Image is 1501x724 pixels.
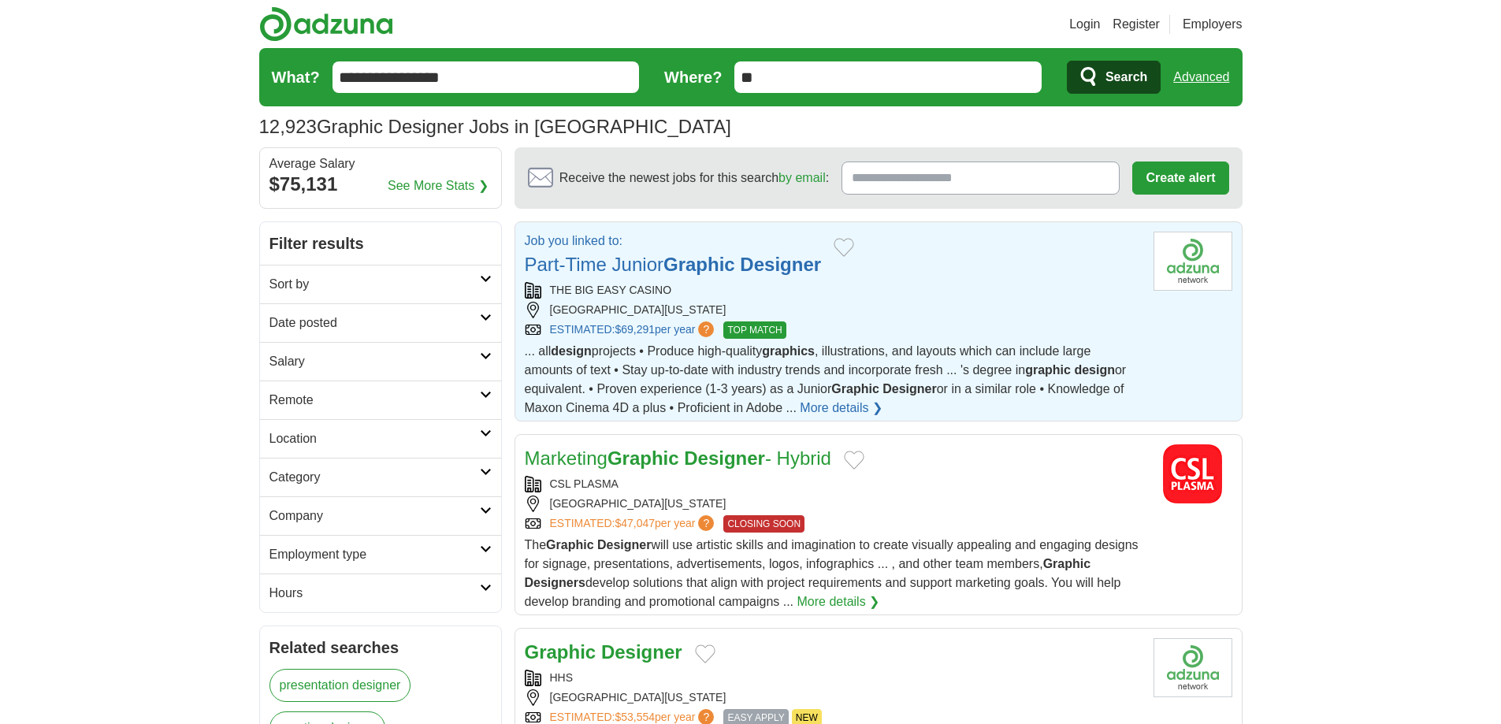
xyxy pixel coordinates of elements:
strong: design [551,344,592,358]
a: Employment type [260,535,501,574]
span: The will use artistic skills and imagination to create visually appealing and engaging designs fo... [525,538,1139,608]
span: Receive the newest jobs for this search : [559,169,829,187]
div: $75,131 [269,170,492,199]
span: ... all projects • Produce high-quality , illustrations, and layouts which can include large amou... [525,344,1127,414]
a: Salary [260,342,501,381]
span: $53,554 [615,711,655,723]
a: Advanced [1173,61,1229,93]
a: CSL PLASMA [550,477,619,490]
button: Add to favorite jobs [834,238,854,257]
button: Add to favorite jobs [844,451,864,470]
h2: Location [269,429,480,448]
div: HHS [525,670,1141,686]
strong: Designers [525,576,585,589]
img: CSL Plasma logo [1154,444,1232,503]
h2: Related searches [269,636,492,659]
a: See More Stats ❯ [388,176,489,195]
div: Average Salary [269,158,492,170]
span: ? [698,515,714,531]
label: What? [272,65,320,89]
strong: Designer [740,254,821,275]
strong: Designer [597,538,651,551]
a: Register [1113,15,1160,34]
span: ? [698,321,714,337]
span: TOP MATCH [723,321,786,339]
h2: Remote [269,391,480,410]
strong: Graphic [831,382,879,395]
a: Location [260,419,501,458]
h2: Date posted [269,314,480,332]
h2: Hours [269,584,480,603]
strong: Designer [601,641,682,663]
a: ESTIMATED:$69,291per year? [550,321,718,339]
label: Where? [664,65,722,89]
div: [GEOGRAPHIC_DATA][US_STATE] [525,302,1141,318]
a: presentation designer [269,669,411,702]
strong: Graphic [607,447,679,469]
a: Graphic Designer [525,641,682,663]
a: More details ❯ [797,592,880,611]
a: ESTIMATED:$47,047per year? [550,515,718,533]
img: Adzuna logo [259,6,393,42]
a: Employers [1183,15,1243,34]
div: [GEOGRAPHIC_DATA][US_STATE] [525,689,1141,706]
a: Date posted [260,303,501,342]
a: Remote [260,381,501,419]
span: $69,291 [615,323,655,336]
a: Category [260,458,501,496]
a: Sort by [260,265,501,303]
img: Company logo [1154,232,1232,291]
a: MarketingGraphic Designer- Hybrid [525,447,831,469]
strong: Graphic [546,538,593,551]
strong: graphic [1025,363,1071,377]
h2: Category [269,468,480,487]
button: Search [1067,61,1161,94]
a: by email [778,171,826,184]
strong: design [1074,363,1115,377]
span: CLOSING SOON [723,515,804,533]
strong: Graphic [663,254,735,275]
span: 12,923 [259,113,317,141]
a: Company [260,496,501,535]
strong: Graphic [1043,557,1090,570]
a: More details ❯ [800,399,882,418]
h2: Salary [269,352,480,371]
a: Login [1069,15,1100,34]
h2: Company [269,507,480,525]
h1: Graphic Designer Jobs in [GEOGRAPHIC_DATA] [259,116,731,137]
button: Add to favorite jobs [695,644,715,663]
h2: Sort by [269,275,480,294]
div: THE BIG EASY CASINO [525,282,1141,299]
span: Search [1105,61,1147,93]
h2: Employment type [269,545,480,564]
strong: Designer [882,382,936,395]
img: Company logo [1154,638,1232,697]
span: $47,047 [615,517,655,529]
strong: Graphic [525,641,596,663]
a: Hours [260,574,501,612]
strong: Designer [684,447,765,469]
div: [GEOGRAPHIC_DATA][US_STATE] [525,496,1141,512]
strong: graphics [762,344,815,358]
button: Create alert [1132,162,1228,195]
h2: Filter results [260,222,501,265]
p: Job you linked to: [525,232,822,251]
a: Part-Time JuniorGraphic Designer [525,254,822,275]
